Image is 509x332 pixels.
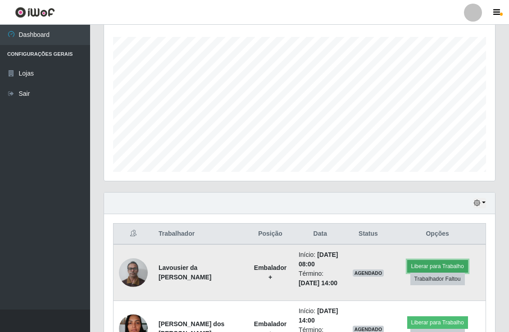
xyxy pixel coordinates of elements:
th: Opções [389,224,486,245]
time: [DATE] 14:00 [299,279,337,287]
img: 1746326143997.jpeg [119,253,148,292]
th: Trabalhador [153,224,247,245]
button: Trabalhador Faltou [410,273,465,285]
strong: Embalador + [254,264,286,281]
strong: Lavousier da [PERSON_NAME] [159,264,211,281]
time: [DATE] 08:00 [299,251,338,268]
li: Início: [299,306,342,325]
li: Término: [299,269,342,288]
button: Liberar para Trabalho [407,316,468,329]
span: AGENDADO [353,269,384,277]
li: Início: [299,250,342,269]
time: [DATE] 14:00 [299,307,338,324]
th: Data [293,224,347,245]
button: Liberar para Trabalho [407,260,468,273]
img: CoreUI Logo [15,7,55,18]
th: Posição [247,224,293,245]
th: Status [347,224,390,245]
